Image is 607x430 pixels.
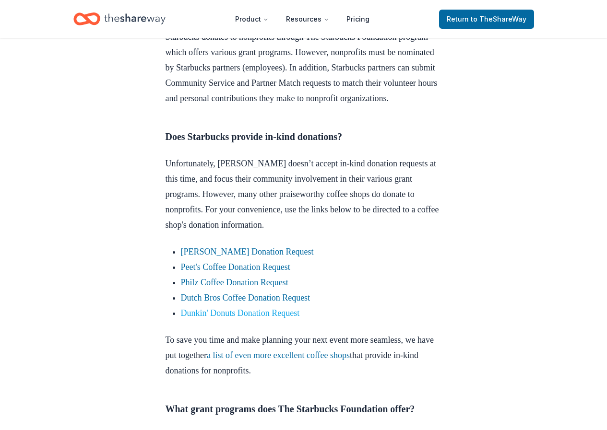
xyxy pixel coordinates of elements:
a: Philz Coffee Donation Request [181,278,288,287]
a: Dutch Bros Coffee Donation Request [181,293,310,302]
button: Product [227,10,276,29]
span: Return [447,13,526,25]
a: Peet's Coffee Donation Request [181,262,290,272]
button: Resources [278,10,337,29]
a: Returnto TheShareWay [439,10,534,29]
nav: Main [227,8,377,30]
a: Home [73,8,166,30]
p: To save you time and make planning your next event more seamless, we have put together that provi... [166,332,442,378]
p: Unfortunately, [PERSON_NAME] doesn’t accept in-kind donation requests at this time, and focus the... [166,156,442,232]
a: [PERSON_NAME] Donation Request [181,247,314,256]
a: Pricing [339,10,377,29]
a: a list of even more excellent coffee shops [207,350,350,360]
h3: Does Starbucks provide in-kind donations? [166,129,442,144]
h3: What grant programs does The Starbucks Foundation offer? [166,401,442,417]
span: to TheShareWay [471,15,526,23]
a: Dunkin' Donuts Donation Request [181,308,300,318]
p: Starbucks donates to nonprofits through The Starbucks Foundation program which offers various gra... [166,29,442,106]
